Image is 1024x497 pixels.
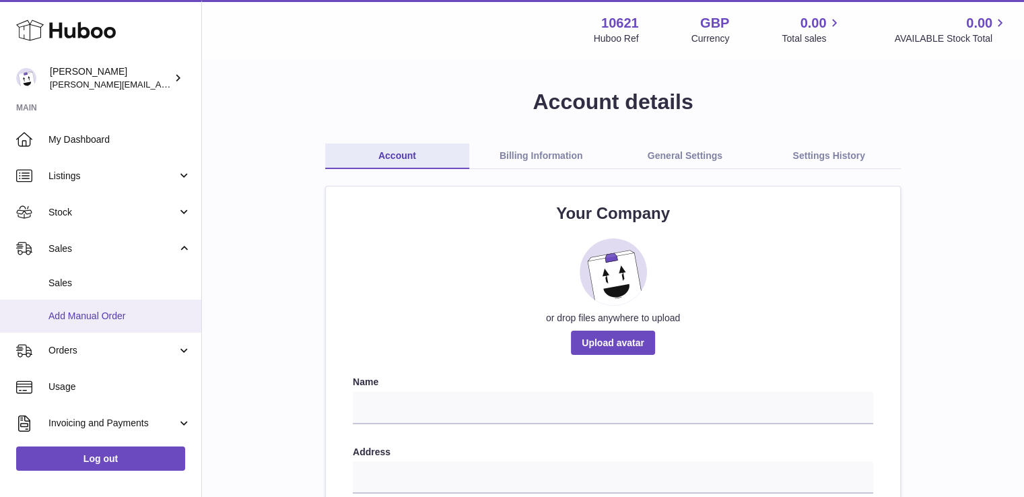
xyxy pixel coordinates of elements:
[691,32,730,45] div: Currency
[782,32,842,45] span: Total sales
[16,68,36,88] img: steven@scoreapp.com
[469,143,613,169] a: Billing Information
[48,380,191,393] span: Usage
[325,143,469,169] a: Account
[353,376,873,389] label: Name
[700,14,729,32] strong: GBP
[16,446,185,471] a: Log out
[224,88,1002,117] h1: Account details
[48,133,191,146] span: My Dashboard
[601,14,639,32] strong: 10621
[48,277,191,290] span: Sales
[613,143,757,169] a: General Settings
[580,238,647,306] img: placeholder_image.svg
[353,446,873,459] label: Address
[894,32,1008,45] span: AVAILABLE Stock Total
[48,170,177,183] span: Listings
[571,331,655,355] span: Upload avatar
[48,310,191,323] span: Add Manual Order
[50,79,270,90] span: [PERSON_NAME][EMAIL_ADDRESS][DOMAIN_NAME]
[894,14,1008,45] a: 0.00 AVAILABLE Stock Total
[966,14,992,32] span: 0.00
[48,206,177,219] span: Stock
[48,242,177,255] span: Sales
[50,65,171,91] div: [PERSON_NAME]
[782,14,842,45] a: 0.00 Total sales
[48,417,177,430] span: Invoicing and Payments
[800,14,827,32] span: 0.00
[594,32,639,45] div: Huboo Ref
[757,143,901,169] a: Settings History
[48,344,177,357] span: Orders
[353,312,873,325] div: or drop files anywhere to upload
[353,203,873,224] h2: Your Company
